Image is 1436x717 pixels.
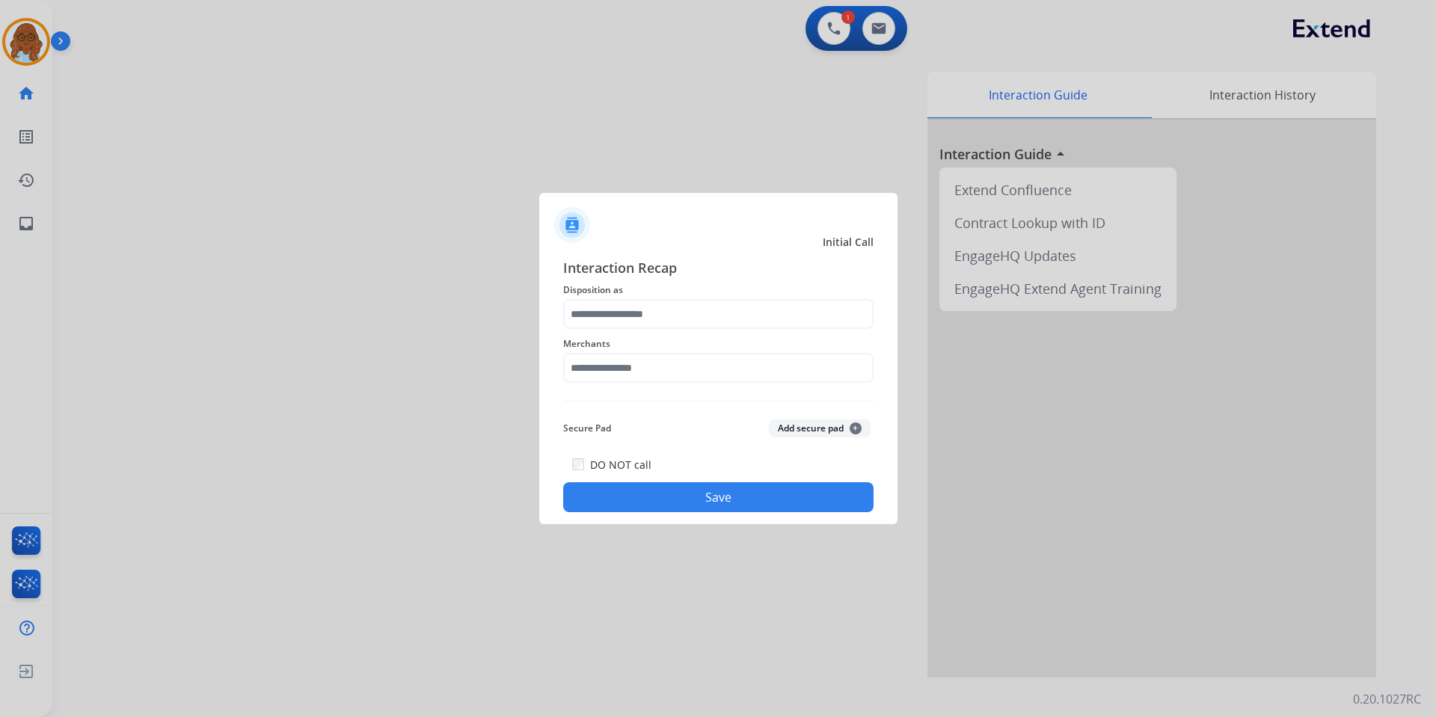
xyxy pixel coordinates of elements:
span: Interaction Recap [563,257,874,281]
span: Merchants [563,335,874,353]
button: Save [563,482,874,512]
img: contact-recap-line.svg [563,401,874,401]
button: Add secure pad+ [769,419,871,437]
span: Initial Call [823,235,874,250]
p: 0.20.1027RC [1353,690,1421,708]
span: + [850,422,862,434]
label: DO NOT call [590,458,651,473]
span: Secure Pad [563,419,611,437]
span: Disposition as [563,281,874,299]
img: contactIcon [554,207,590,243]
